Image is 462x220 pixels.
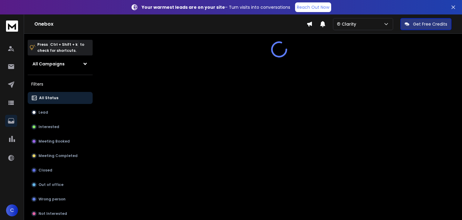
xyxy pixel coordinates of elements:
button: All Status [28,92,93,104]
button: Wrong person [28,193,93,205]
span: Ctrl + Shift + k [49,41,79,48]
button: Meeting Completed [28,150,93,162]
img: logo [6,20,18,32]
p: All Status [39,96,58,100]
p: © Clarity [337,21,359,27]
p: Interested [38,124,59,129]
p: – Turn visits into conversations [142,4,290,10]
p: Meeting Booked [38,139,70,144]
p: Reach Out Now [297,4,329,10]
p: Closed [38,168,52,173]
a: Reach Out Now [295,2,331,12]
button: Not Interested [28,208,93,220]
button: Out of office [28,179,93,191]
button: Get Free Credits [400,18,451,30]
button: C [6,204,18,216]
p: Wrong person [38,197,66,202]
p: Get Free Credits [413,21,447,27]
p: Lead [38,110,48,115]
button: Interested [28,121,93,133]
button: Closed [28,164,93,176]
p: Not Interested [38,211,67,216]
h3: Filters [28,80,93,88]
h1: Onebox [34,20,306,28]
button: All Campaigns [28,58,93,70]
p: Out of office [38,182,63,187]
p: Meeting Completed [38,153,78,158]
button: Lead [28,106,93,118]
strong: Your warmest leads are on your site [142,4,225,10]
p: Press to check for shortcuts. [37,42,84,54]
button: Meeting Booked [28,135,93,147]
h1: All Campaigns [32,61,65,67]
